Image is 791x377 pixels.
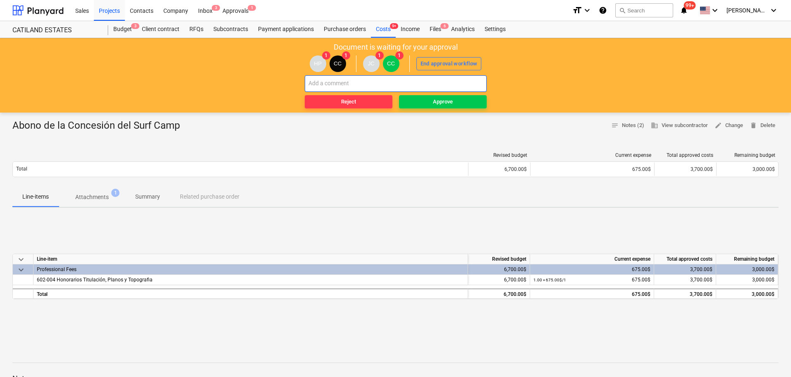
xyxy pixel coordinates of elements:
[37,264,464,274] div: Professional Fees
[446,21,480,38] a: Analytics
[371,21,396,38] div: Costs
[468,254,530,264] div: Revised budget
[363,55,380,72] div: Javier Cattan
[342,51,350,60] span: 1
[108,21,137,38] a: Budget3
[399,95,487,108] button: Approve
[608,119,648,132] button: Notes (2)
[334,60,342,67] span: CC
[248,5,256,11] span: 1
[322,51,330,60] span: 1
[684,1,696,10] span: 99+
[468,288,530,299] div: 6,700.00$
[468,264,530,275] div: 6,700.00$
[690,277,712,283] span: 3,700.00$
[341,97,356,107] div: Reject
[752,277,774,283] span: 3,000.00$
[726,7,768,14] span: [PERSON_NAME]
[421,59,478,69] div: End approval workflow
[715,122,722,129] span: edit
[22,192,49,201] p: Line-items
[753,166,775,172] span: 3,000.00$
[371,21,396,38] a: Costs9+
[711,119,746,132] button: Change
[615,3,673,17] button: Search
[111,189,119,197] span: 1
[208,21,253,38] a: Subcontracts
[433,97,453,107] div: Approve
[12,26,98,35] div: CATILAND ESTATES
[533,289,650,300] div: 675.00$
[390,23,398,29] span: 9+
[334,42,458,52] p: Document is waiting for your approval
[533,264,650,275] div: 675.00$
[750,122,757,129] span: delete
[468,275,530,285] div: 6,700.00$
[716,254,778,264] div: Remaining budget
[680,5,688,15] i: notifications
[425,21,446,38] div: Files
[33,254,468,264] div: Line-item
[658,152,713,158] div: Total approved costs
[314,60,322,67] span: HP
[375,51,384,60] span: 1
[716,288,778,299] div: 3,000.00$
[651,121,708,130] span: View subcontractor
[319,21,371,38] a: Purchase orders
[720,152,775,158] div: Remaining budget
[534,166,651,172] div: 675.00$
[12,119,186,132] div: Abono de la Concesión del Surf Camp
[533,275,650,285] div: 675.00$
[654,254,716,264] div: Total approved costs
[611,121,644,130] span: Notes (2)
[330,55,346,72] div: Carlos Cedeno
[425,21,446,38] a: Files6
[16,265,26,275] span: keyboard_arrow_down
[750,337,791,377] iframe: Chat Widget
[750,121,775,130] span: Delete
[253,21,319,38] a: Payment applications
[16,166,27,173] p: Total
[480,21,511,38] a: Settings
[184,21,208,38] a: RFQs
[648,119,711,132] button: View subcontractor
[468,163,530,176] div: 6,700.00$
[395,51,404,60] span: 1
[716,264,778,275] div: 3,000.00$
[310,55,326,72] div: Hercilia Palma
[16,255,26,264] span: keyboard_arrow_down
[472,152,527,158] div: Revised budget
[530,254,654,264] div: Current expense
[416,57,482,70] button: End approval workflow
[599,5,607,15] i: Knowledge base
[387,60,395,67] span: CC
[533,278,566,282] small: 1.00 × 675.00$ / 1
[654,288,716,299] div: 3,700.00$
[582,5,592,15] i: keyboard_arrow_down
[383,55,399,72] div: Carlos Cedeno
[305,75,487,92] input: Add a comment
[131,23,139,29] span: 3
[135,192,160,201] p: Summary
[37,277,153,283] span: 602-004 Honorarios Titulación, Planos y Topografia
[769,5,779,15] i: keyboard_arrow_down
[33,288,468,299] div: Total
[715,121,743,130] span: Change
[746,119,779,132] button: Delete
[305,95,392,108] button: Reject
[108,21,137,38] div: Budget
[137,21,184,38] a: Client contract
[396,21,425,38] a: Income
[440,23,449,29] span: 6
[654,163,716,176] div: 3,700.00$
[654,264,716,275] div: 3,700.00$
